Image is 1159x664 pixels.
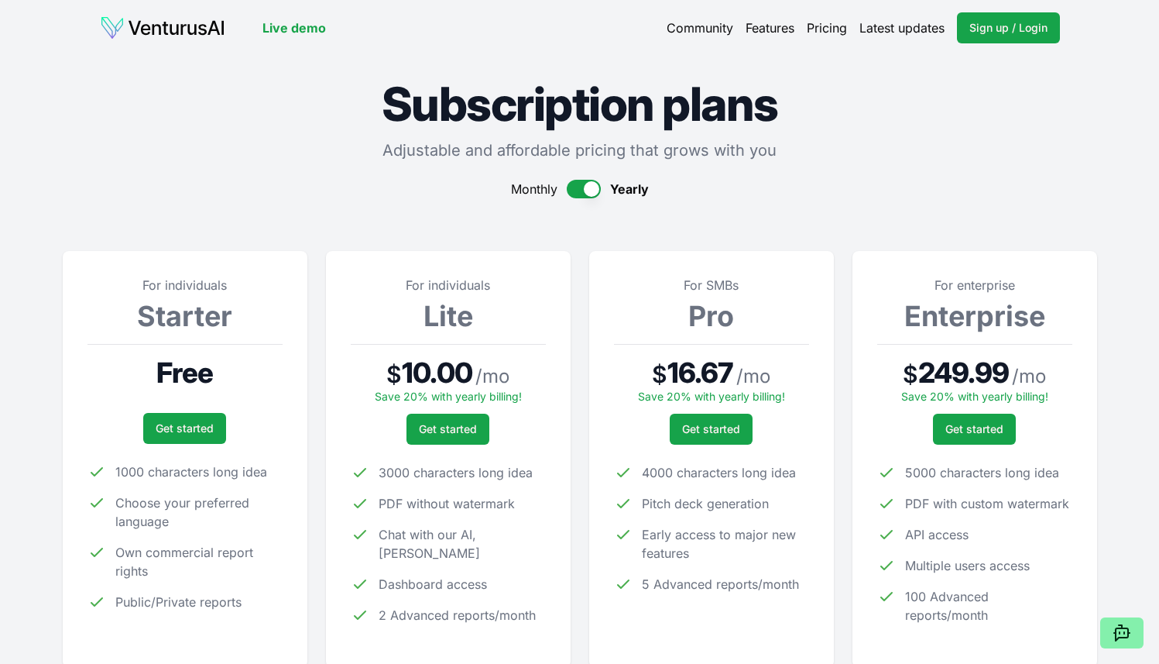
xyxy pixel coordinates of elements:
h3: Pro [614,301,809,332]
span: Monthly [511,180,557,198]
span: 1000 characters long idea [115,463,267,481]
span: Save 20% with yearly billing! [901,390,1048,403]
span: 5000 characters long idea [905,463,1059,482]
span: PDF without watermark [379,494,515,513]
p: For enterprise [877,276,1072,294]
span: $ [652,360,667,388]
h3: Enterprise [877,301,1072,332]
span: 5 Advanced reports/month [642,575,799,593]
h3: Lite [351,301,546,332]
h1: Subscription plans [63,81,1097,127]
a: Get started [933,414,1016,445]
span: Dashboard access [379,575,487,593]
span: API access [905,525,969,544]
a: Features [746,19,794,37]
span: 3000 characters long idea [379,463,533,482]
span: 2 Advanced reports/month [379,606,536,624]
a: Community [667,19,733,37]
p: Adjustable and affordable pricing that grows with you [63,139,1097,161]
a: Get started [670,414,753,445]
span: Sign up / Login [969,20,1048,36]
a: Get started [143,413,226,444]
span: Public/Private reports [115,593,242,611]
span: Free [156,357,213,388]
span: 100 Advanced reports/month [905,587,1072,624]
p: For SMBs [614,276,809,294]
a: Pricing [807,19,847,37]
a: Get started [406,414,489,445]
span: $ [386,360,402,388]
a: Live demo [262,19,326,37]
p: For individuals [351,276,546,294]
h3: Starter [87,301,283,332]
a: Sign up / Login [957,12,1060,43]
span: Early access to major new features [642,525,809,563]
span: 4000 characters long idea [642,463,796,482]
span: / mo [736,364,770,389]
span: PDF with custom watermark [905,494,1069,513]
a: Latest updates [859,19,945,37]
span: Multiple users access [905,556,1030,575]
span: Pitch deck generation [642,494,769,513]
p: For individuals [87,276,283,294]
span: 249.99 [918,357,1009,388]
span: Choose your preferred language [115,494,283,531]
span: / mo [475,364,509,389]
span: Chat with our AI, [PERSON_NAME] [379,525,546,563]
img: logo [100,15,225,40]
span: / mo [1012,364,1046,389]
span: 10.00 [402,357,472,388]
span: $ [903,360,918,388]
span: Save 20% with yearly billing! [638,390,785,403]
span: Yearly [610,180,649,198]
span: 16.67 [667,357,734,388]
span: Save 20% with yearly billing! [375,390,522,403]
span: Own commercial report rights [115,543,283,580]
